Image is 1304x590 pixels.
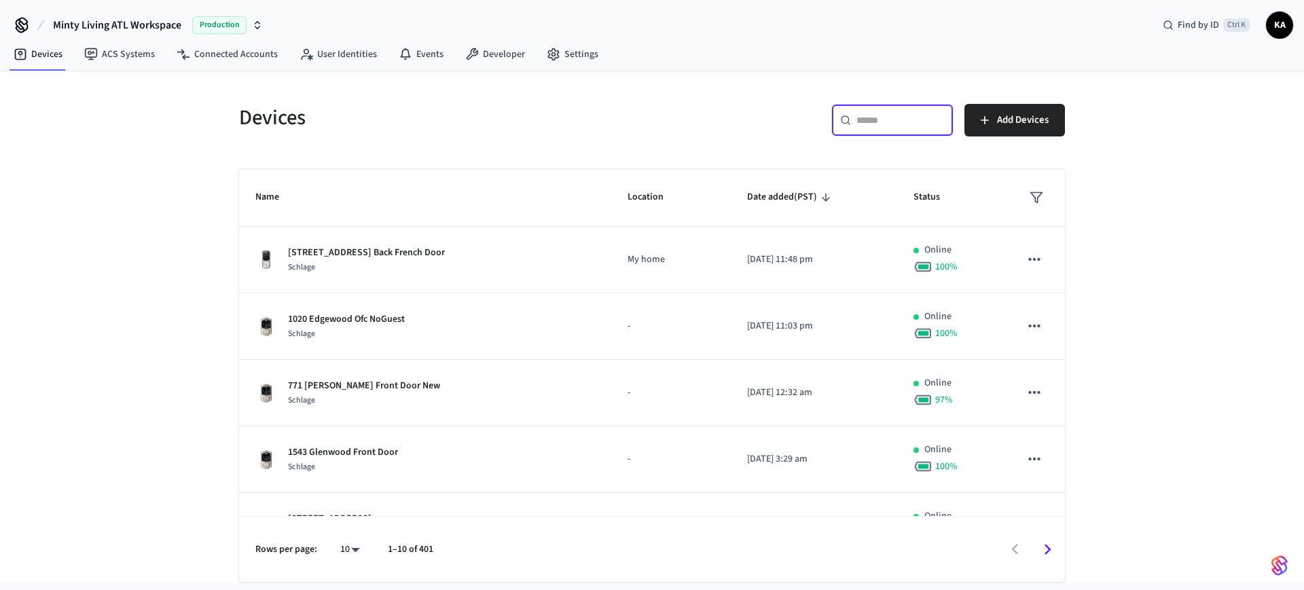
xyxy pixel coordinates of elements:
[255,449,277,471] img: Schlage Sense Smart Deadbolt with Camelot Trim, Front
[913,187,958,208] span: Status
[166,42,289,67] a: Connected Accounts
[192,16,247,34] span: Production
[454,42,536,67] a: Developer
[964,104,1065,136] button: Add Devices
[1178,18,1219,32] span: Find by ID
[288,512,372,526] p: [STREET_ADDRESS]
[288,445,398,460] p: 1543 Glenwood Front Door
[73,42,166,67] a: ACS Systems
[288,328,315,339] span: Schlage
[239,104,644,132] h5: Devices
[288,312,405,327] p: 1020 Edgewood Ofc NoGuest
[536,42,609,67] a: Settings
[747,386,881,400] p: [DATE] 12:32 am
[255,187,297,208] span: Name
[924,443,952,457] p: Online
[388,42,454,67] a: Events
[924,243,952,257] p: Online
[924,310,952,324] p: Online
[997,111,1049,129] span: Add Devices
[628,452,714,466] p: -
[628,319,714,333] p: -
[935,460,958,473] span: 100 %
[288,394,315,406] span: Schlage
[924,509,952,523] p: Online
[1271,555,1288,576] img: SeamLogoGradient.69752ec5.svg
[289,42,388,67] a: User Identities
[747,187,835,208] span: Date added(PST)
[1032,534,1064,566] button: Go to next page
[288,261,315,273] span: Schlage
[255,542,317,557] p: Rows per page:
[1223,18,1250,32] span: Ctrl K
[935,327,958,340] span: 100 %
[628,253,714,267] p: My home
[53,17,181,33] span: Minty Living ATL Workspace
[1266,12,1293,39] button: KA
[288,379,440,393] p: 771 [PERSON_NAME] Front Door New
[747,253,881,267] p: [DATE] 11:48 pm
[3,42,73,67] a: Devices
[255,382,277,404] img: Schlage Sense Smart Deadbolt with Camelot Trim, Front
[255,316,277,337] img: Schlage Sense Smart Deadbolt with Camelot Trim, Front
[1152,13,1261,37] div: Find by IDCtrl K
[255,249,277,271] img: Yale Assure Touchscreen Wifi Smart Lock, Satin Nickel, Front
[333,540,366,559] div: 10
[628,386,714,400] p: -
[288,246,445,260] p: [STREET_ADDRESS] Back French Door
[288,461,315,473] span: Schlage
[935,260,958,274] span: 100 %
[255,515,277,537] img: Schlage Sense Smart Deadbolt with Camelot Trim, Front
[924,376,952,390] p: Online
[1267,13,1292,37] span: KA
[628,187,681,208] span: Location
[388,542,433,557] p: 1–10 of 401
[747,452,881,466] p: [DATE] 3:29 am
[935,393,953,407] span: 97 %
[747,319,881,333] p: [DATE] 11:03 pm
